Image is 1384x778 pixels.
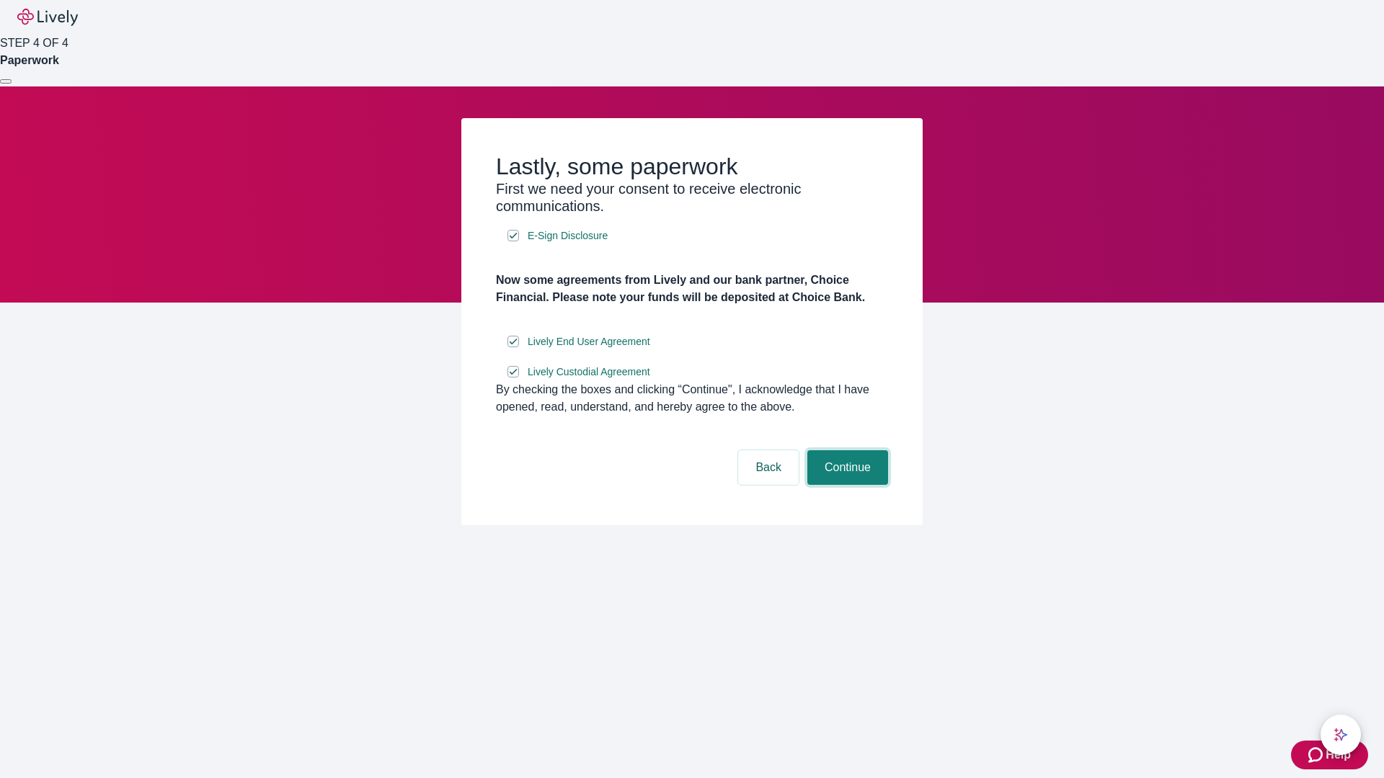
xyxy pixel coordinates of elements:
[528,334,650,349] span: Lively End User Agreement
[496,272,888,306] h4: Now some agreements from Lively and our bank partner, Choice Financial. Please note your funds wi...
[528,365,650,380] span: Lively Custodial Agreement
[525,363,653,381] a: e-sign disclosure document
[496,153,888,180] h2: Lastly, some paperwork
[738,450,799,485] button: Back
[1321,715,1361,755] button: chat
[1326,746,1351,764] span: Help
[1308,746,1326,764] svg: Zendesk support icon
[528,228,608,243] span: E-Sign Disclosure
[1334,728,1348,742] svg: Lively AI Assistant
[525,333,653,351] a: e-sign disclosure document
[807,450,888,485] button: Continue
[496,180,888,215] h3: First we need your consent to receive electronic communications.
[1291,741,1368,769] button: Zendesk support iconHelp
[525,227,611,245] a: e-sign disclosure document
[17,9,78,26] img: Lively
[496,381,888,416] div: By checking the boxes and clicking “Continue", I acknowledge that I have opened, read, understand...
